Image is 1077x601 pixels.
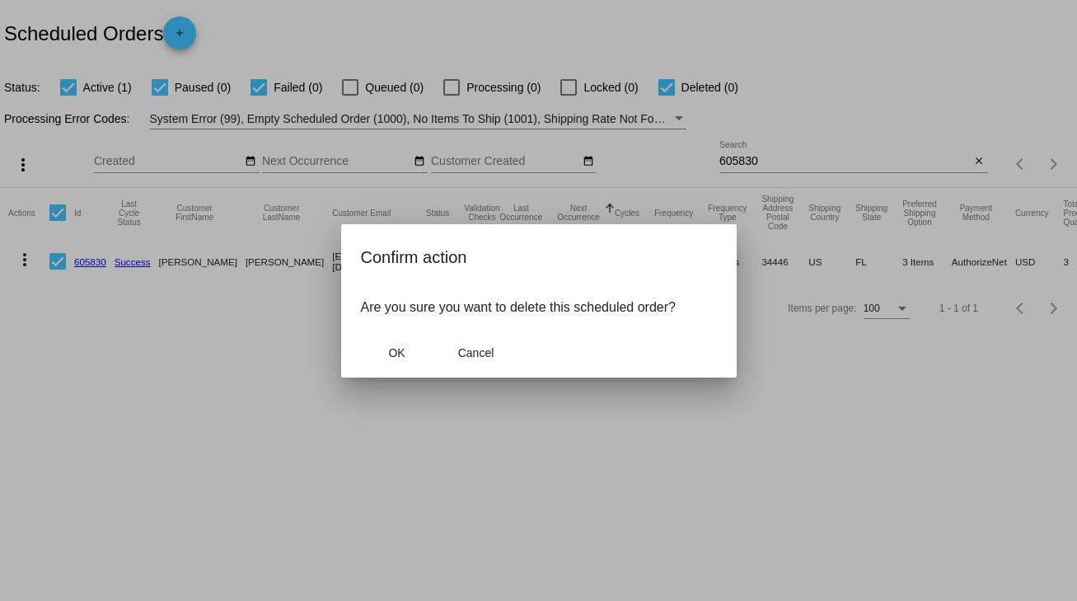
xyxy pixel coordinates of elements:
span: Cancel [458,346,494,359]
button: Close dialog [361,338,433,368]
span: OK [388,346,405,359]
button: Close dialog [440,338,513,368]
p: Are you sure you want to delete this scheduled order? [361,300,717,315]
h2: Confirm action [361,244,717,270]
